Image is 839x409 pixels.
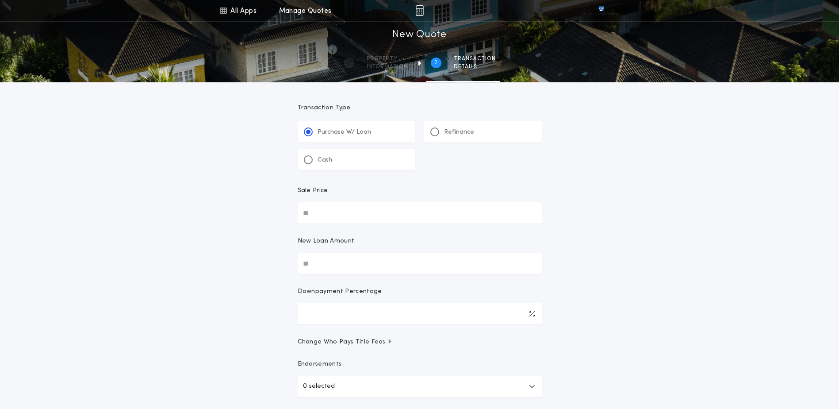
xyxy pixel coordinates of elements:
[318,156,332,165] p: Cash
[298,202,542,224] input: Sale Price
[318,128,371,137] p: Purchase W/ Loan
[582,6,620,15] img: vs-icon
[298,303,542,324] input: Downpayment Percentage
[367,55,408,62] span: Property
[298,338,542,347] button: Change Who Pays Title Fees
[303,381,335,392] p: 0 selected
[298,237,355,246] p: New Loan Amount
[415,5,424,16] img: img
[298,287,382,296] p: Downpayment Percentage
[298,338,393,347] span: Change Who Pays Title Fees
[298,360,542,369] p: Endorsements
[434,59,437,66] h2: 2
[298,186,328,195] p: Sale Price
[298,104,542,112] p: Transaction Type
[454,55,496,62] span: Transaction
[454,63,496,70] span: details
[392,28,446,42] h1: New Quote
[298,253,542,274] input: New Loan Amount
[444,128,474,137] p: Refinance
[367,63,408,70] span: information
[298,376,542,397] button: 0 selected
